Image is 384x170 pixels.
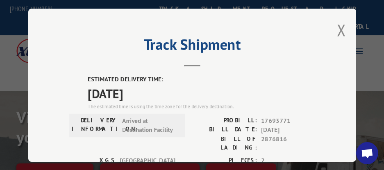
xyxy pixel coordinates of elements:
[88,102,315,110] div: The estimated time is using the time zone for the delivery destination.
[192,116,257,125] label: PROBILL:
[192,134,257,152] label: BILL OF LADING:
[356,142,378,164] div: Open chat
[122,116,177,134] span: Arrived at Destination Facility
[261,116,315,125] span: 17693771
[192,125,257,135] label: BILL DATE:
[261,134,315,152] span: 2876816
[72,116,118,134] label: DELIVERY INFORMATION:
[69,39,315,54] h2: Track Shipment
[261,125,315,135] span: [DATE]
[88,84,315,102] span: [DATE]
[337,19,346,41] button: Close modal
[192,156,257,165] label: PIECES:
[261,156,315,165] span: 2
[88,75,315,84] label: ESTIMATED DELIVERY TIME:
